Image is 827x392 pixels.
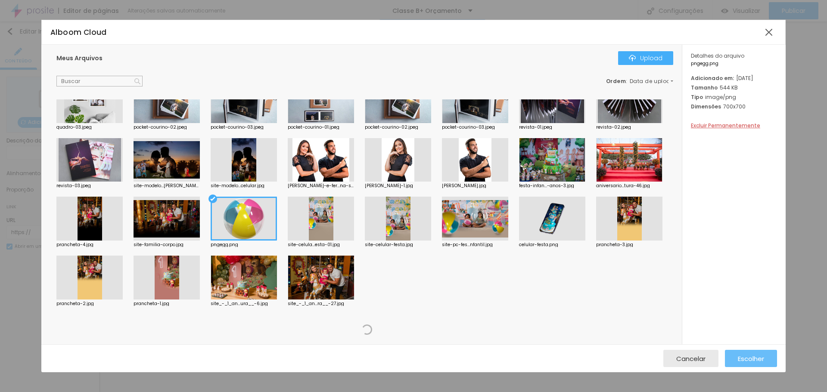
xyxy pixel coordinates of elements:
img: Icone [629,55,636,62]
div: festa-infan...-anos-3.jpg [519,184,585,188]
button: Escolher [725,350,777,367]
div: [PERSON_NAME].jpg [442,184,508,188]
img: Icone [134,78,140,84]
span: Ordem [606,77,626,85]
span: pngegg.png [691,62,777,66]
span: Excluir Permanentemente [691,122,760,129]
div: pngegg.png [211,243,277,247]
span: Meus Arquivos [56,54,103,62]
span: Detalhes do arquivo [691,52,744,59]
button: IconeUpload [618,51,673,65]
button: Cancelar [663,350,718,367]
div: : [606,79,673,84]
div: prancheta-3.jpg [596,243,662,247]
div: prancheta-2.jpg [56,302,123,306]
div: prancheta-4.jpg [56,243,123,247]
span: Escolher [738,355,764,362]
span: Cancelar [676,355,706,362]
span: Adicionado em: [691,74,734,82]
input: Buscar [56,76,143,87]
span: Dimensões [691,103,721,110]
div: prancheta-1.jpg [134,302,200,306]
div: site-celular-festa.jpg [365,243,431,247]
div: aniversario...tura-46.jpg [596,184,662,188]
div: site_-_1_an...ura__-6.jpg [211,302,277,306]
div: pocket-courino-02.jpeg [365,125,431,130]
div: pocket-courino-03.jpeg [211,125,277,130]
div: site-modelo...celular.jpg [211,184,277,188]
div: 700x700 [691,103,777,110]
div: [PERSON_NAME]-1.jpg [365,184,431,188]
div: Upload [629,55,662,62]
div: quadro-03.jpeg [56,125,123,130]
span: Tamanho [691,84,718,91]
div: site-pc-fes...nfantil.jpg [442,243,508,247]
div: 544 KB [691,84,777,91]
div: site-celula...esta-01.jpg [288,243,354,247]
div: revista-03.jpeg [56,184,123,188]
div: site_-_1_an...ra__-27.jpg [288,302,354,306]
div: [DATE] [691,74,777,82]
div: pocket-courino-02.jpeg [134,125,200,130]
div: site-familia-corpo.jpg [134,243,200,247]
div: celular-festa.png [519,243,585,247]
div: image/png [691,93,777,101]
div: revista-02.jpeg [596,125,662,130]
span: Alboom Cloud [50,27,107,37]
div: [PERSON_NAME]-e-fer...na-site.jpg [288,184,354,188]
span: Tipo [691,93,703,101]
div: pocket-courino-01.jpeg [288,125,354,130]
div: pocket-courino-03.jpeg [442,125,508,130]
span: Data de upload [630,79,675,84]
div: revista-01.jpeg [519,125,585,130]
div: site-modelo...[PERSON_NAME].jpg [134,184,200,188]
